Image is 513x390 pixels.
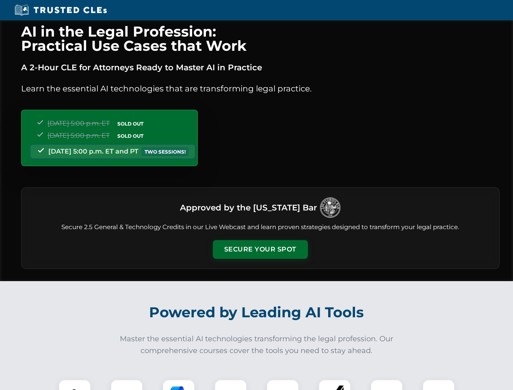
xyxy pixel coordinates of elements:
h3: Approved by the [US_STATE] Bar [180,200,317,215]
span: [DATE] 5:00 p.m. ET [48,119,110,127]
h1: AI in the Legal Profession: Practical Use Cases that Work [21,24,500,53]
span: SOLD OUT [115,132,146,140]
p: Secure 2.5 General & Technology Credits in our Live Webcast and learn proven strategies designed ... [31,223,489,232]
span: [DATE] 5:00 p.m. ET [48,132,110,139]
p: A 2-Hour CLE for Attorneys Ready to Master AI in Practice [21,61,500,74]
img: Trusted CLEs [12,4,109,16]
span: SOLD OUT [115,119,146,128]
p: Master the essential AI technologies transforming the legal profession. Our comprehensive courses... [115,333,399,357]
button: Secure Your Spot [213,240,308,259]
h2: Powered by Leading AI Tools [32,298,482,327]
p: Learn the essential AI technologies that are transforming legal practice. [21,82,500,95]
img: Logo [320,197,340,218]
